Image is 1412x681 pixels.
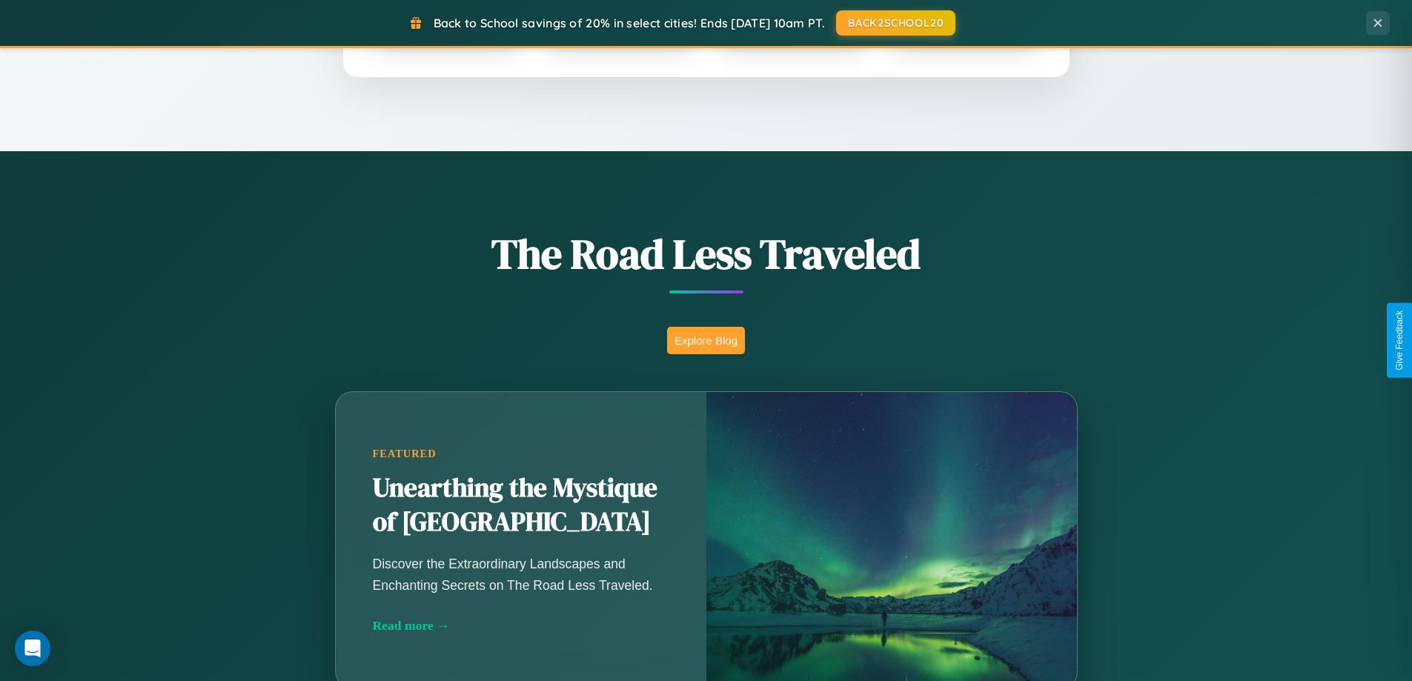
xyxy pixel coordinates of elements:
[836,10,955,36] button: BACK2SCHOOL20
[373,471,669,539] h2: Unearthing the Mystique of [GEOGRAPHIC_DATA]
[373,554,669,595] p: Discover the Extraordinary Landscapes and Enchanting Secrets on The Road Less Traveled.
[667,327,745,354] button: Explore Blog
[1394,310,1405,371] div: Give Feedback
[262,225,1151,282] h1: The Road Less Traveled
[15,631,50,666] div: Open Intercom Messenger
[434,16,825,30] span: Back to School savings of 20% in select cities! Ends [DATE] 10am PT.
[373,618,669,634] div: Read more →
[373,448,669,460] div: Featured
